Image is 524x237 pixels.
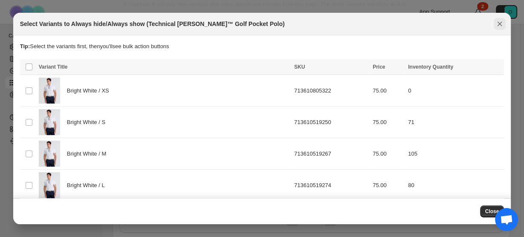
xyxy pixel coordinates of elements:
[405,138,504,170] td: 105
[39,78,60,104] img: Technical-Earltm-Golf-Polo-Bright-White-SU-Original-Penguin-9.jpg
[292,138,370,170] td: 713610519267
[20,43,30,49] strong: Tip:
[67,181,109,190] span: Bright White / L
[292,170,370,201] td: 713610519274
[405,170,504,201] td: 80
[370,138,405,170] td: 75.00
[405,75,504,107] td: 0
[408,64,453,70] span: Inventory Quantity
[494,18,506,30] button: Close
[373,64,385,70] span: Price
[39,64,68,70] span: Variant Title
[292,75,370,107] td: 713610805322
[292,107,370,138] td: 713610519250
[370,170,405,201] td: 75.00
[294,64,305,70] span: SKU
[370,75,405,107] td: 75.00
[370,107,405,138] td: 75.00
[405,107,504,138] td: 71
[39,172,60,198] img: Technical-Earltm-Golf-Polo-Bright-White-SU-Original-Penguin-9.jpg
[67,118,110,127] span: Bright White / S
[39,109,60,135] img: Technical-Earltm-Golf-Polo-Bright-White-SU-Original-Penguin-9.jpg
[67,87,114,95] span: Bright White / XS
[485,208,499,215] span: Close
[39,141,60,167] img: Technical-Earltm-Golf-Polo-Bright-White-SU-Original-Penguin-9.jpg
[20,20,285,28] h2: Select Variants to Always hide/Always show (Technical [PERSON_NAME]™ Golf Pocket Polo)
[20,42,504,51] p: Select the variants first, then you'll see bulk action buttons
[495,208,518,231] div: Open chat
[67,150,111,158] span: Bright White / M
[480,205,504,217] button: Close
